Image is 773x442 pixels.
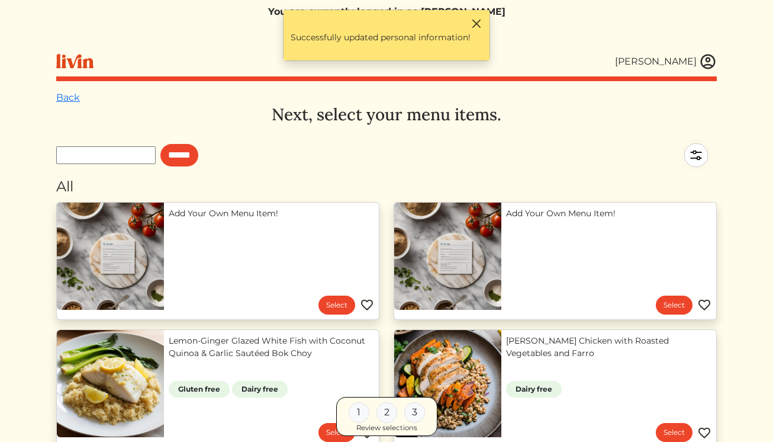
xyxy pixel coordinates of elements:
[318,296,355,315] a: Select
[56,92,80,103] a: Back
[169,335,374,360] a: Lemon‑Ginger Glazed White Fish with Coconut Quinoa & Garlic Sautéed Bok Choy
[356,422,417,433] div: Review selections
[336,396,437,436] a: 1 2 3 Review selections
[656,296,693,315] a: Select
[699,53,717,71] img: user_account-e6e16d2ec92f44fc35f99ef0dc9cddf60790bfa021a6ecb1c896eb5d2907b31c.svg
[697,298,711,312] img: Favorite menu item
[56,54,94,69] img: livin-logo-a0d97d1a881af30f6274990eb6222085a2533c92bbd1e4f22c21b4f0d0e3210c.svg
[56,176,717,197] div: All
[404,402,425,422] div: 3
[169,207,374,220] a: Add Your Own Menu Item!
[675,134,717,176] img: filter-5a7d962c2457a2d01fc3f3b070ac7679cf81506dd4bc827d76cf1eb68fb85cd7.svg
[470,17,482,30] button: Close
[376,402,397,422] div: 2
[291,31,482,44] p: Successfully updated personal information!
[506,335,711,360] a: [PERSON_NAME] Chicken with Roasted Vegetables and Farro
[615,55,697,69] div: [PERSON_NAME]
[506,207,711,220] a: Add Your Own Menu Item!
[56,105,717,125] h3: Next, select your menu items.
[349,402,369,422] div: 1
[360,298,374,312] img: Favorite menu item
